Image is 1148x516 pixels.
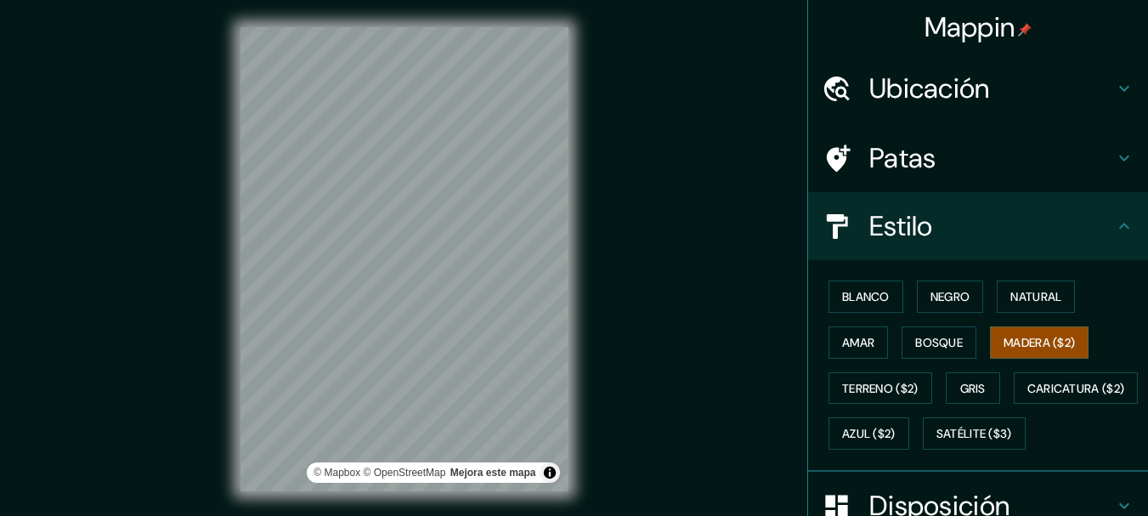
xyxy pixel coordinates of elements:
canvas: Mapa [240,27,568,491]
font: Ubicación [869,71,990,106]
button: Terreno ($2) [828,372,932,405]
button: Satélite ($3) [923,417,1026,450]
div: Ubicación [808,54,1148,122]
a: Mapa de calles abierto [364,467,446,479]
font: Gris [960,381,986,396]
font: Estilo [869,208,933,244]
button: Madera ($2) [990,326,1089,359]
a: Map feedback [450,467,536,479]
div: Estilo [808,192,1148,260]
font: Mejora este mapa [450,467,536,479]
font: Mappin [925,9,1015,45]
a: Mapbox [314,467,360,479]
font: Blanco [842,289,890,304]
font: Bosque [915,335,963,350]
font: Satélite ($3) [936,427,1012,442]
font: Amar [842,335,874,350]
button: Blanco [828,281,903,313]
button: Natural [997,281,1075,313]
font: © Mapbox [314,467,360,479]
font: Natural [1010,289,1061,304]
font: Patas [869,140,936,176]
font: Negro [930,289,970,304]
iframe: Lanzador de widgets de ayuda [997,450,1129,497]
font: Terreno ($2) [842,381,919,396]
font: Caricatura ($2) [1027,381,1125,396]
button: Activar o desactivar atribución [540,462,560,483]
img: pin-icon.png [1018,23,1032,37]
button: Azul ($2) [828,417,909,450]
button: Caricatura ($2) [1014,372,1139,405]
font: Madera ($2) [1004,335,1075,350]
font: © OpenStreetMap [364,467,446,479]
button: Gris [946,372,1000,405]
button: Negro [917,281,984,313]
div: Patas [808,124,1148,192]
button: Bosque [902,326,976,359]
button: Amar [828,326,888,359]
font: Azul ($2) [842,427,896,442]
